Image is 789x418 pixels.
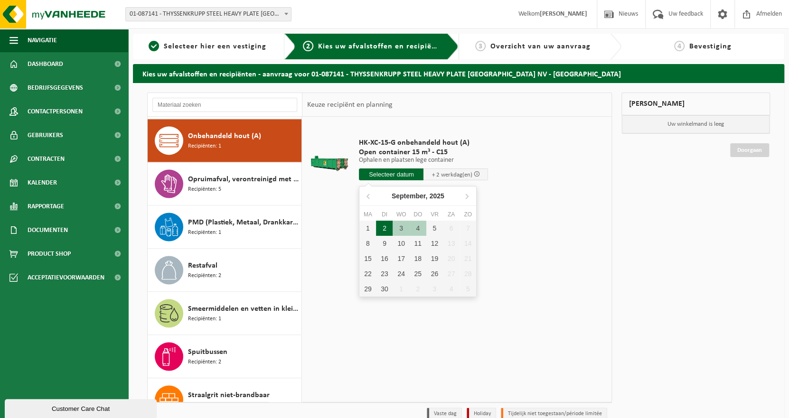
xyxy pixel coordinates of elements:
[426,221,443,236] div: 5
[164,43,266,50] span: Selecteer hier een vestiging
[376,251,393,266] div: 16
[376,210,393,219] div: di
[188,271,221,280] span: Recipiënten: 2
[393,236,409,251] div: 10
[443,210,460,219] div: za
[126,8,291,21] span: 01-087141 - THYSSENKRUPP STEEL HEAVY PLATE ANTWERP NV - ANTWERPEN
[393,281,409,297] div: 1
[359,281,376,297] div: 29
[432,172,472,178] span: + 2 werkdag(en)
[540,10,587,18] strong: [PERSON_NAME]
[376,281,393,297] div: 30
[152,98,297,112] input: Materiaal zoeken
[460,210,476,219] div: zo
[359,221,376,236] div: 1
[359,138,488,148] span: HK-XC-15-G onbehandeld hout (A)
[393,221,409,236] div: 3
[490,43,591,50] span: Overzicht van uw aanvraag
[621,93,770,115] div: [PERSON_NAME]
[376,221,393,236] div: 2
[359,210,376,219] div: ma
[359,168,423,180] input: Selecteer datum
[148,119,302,162] button: Onbehandeld hout (A) Recipiënten: 1
[622,115,770,133] p: Uw winkelmand is leeg
[28,218,68,242] span: Documenten
[426,210,443,219] div: vr
[28,76,83,100] span: Bedrijfsgegevens
[28,195,64,218] span: Rapportage
[410,266,426,281] div: 25
[302,93,397,117] div: Keuze recipiënt en planning
[730,143,769,157] a: Doorgaan
[138,41,277,52] a: 1Selecteer hier een vestiging
[28,147,65,171] span: Contracten
[475,41,486,51] span: 3
[376,236,393,251] div: 9
[410,281,426,297] div: 2
[674,41,685,51] span: 4
[148,162,302,205] button: Opruimafval, verontreinigd met olie Recipiënten: 5
[5,397,159,418] iframe: chat widget
[410,236,426,251] div: 11
[359,148,488,157] span: Open container 15 m³ - C15
[28,52,63,76] span: Dashboard
[410,221,426,236] div: 4
[426,251,443,266] div: 19
[148,335,302,378] button: Spuitbussen Recipiënten: 2
[426,266,443,281] div: 26
[28,28,57,52] span: Navigatie
[148,249,302,292] button: Restafval Recipiënten: 2
[125,7,291,21] span: 01-087141 - THYSSENKRUPP STEEL HEAVY PLATE ANTWERP NV - ANTWERPEN
[393,251,409,266] div: 17
[188,358,221,367] span: Recipiënten: 2
[359,251,376,266] div: 15
[188,185,221,194] span: Recipiënten: 5
[393,266,409,281] div: 24
[148,205,302,249] button: PMD (Plastiek, Metaal, Drankkartons) (bedrijven) Recipiënten: 1
[188,303,299,315] span: Smeermiddelen en vetten in kleinverpakking
[376,266,393,281] div: 23
[388,188,448,204] div: September,
[318,43,449,50] span: Kies uw afvalstoffen en recipiënten
[28,100,83,123] span: Contactpersonen
[133,64,784,83] h2: Kies uw afvalstoffen en recipiënten - aanvraag voor 01-087141 - THYSSENKRUPP STEEL HEAVY PLATE [G...
[188,315,221,324] span: Recipiënten: 1
[410,210,426,219] div: do
[188,346,227,358] span: Spuitbussen
[426,236,443,251] div: 12
[28,266,104,289] span: Acceptatievoorwaarden
[359,157,488,164] p: Ophalen en plaatsen lege container
[188,390,270,401] span: Straalgrit niet-brandbaar
[188,260,217,271] span: Restafval
[149,41,159,51] span: 1
[188,130,261,142] span: Onbehandeld hout (A)
[188,174,299,185] span: Opruimafval, verontreinigd met olie
[188,228,221,237] span: Recipiënten: 1
[188,401,221,410] span: Recipiënten: 3
[148,292,302,335] button: Smeermiddelen en vetten in kleinverpakking Recipiënten: 1
[188,217,299,228] span: PMD (Plastiek, Metaal, Drankkartons) (bedrijven)
[359,236,376,251] div: 8
[426,281,443,297] div: 3
[429,193,444,199] i: 2025
[410,251,426,266] div: 18
[689,43,732,50] span: Bevestiging
[303,41,313,51] span: 2
[28,171,57,195] span: Kalender
[188,142,221,151] span: Recipiënten: 1
[28,123,63,147] span: Gebruikers
[359,266,376,281] div: 22
[28,242,71,266] span: Product Shop
[393,210,409,219] div: wo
